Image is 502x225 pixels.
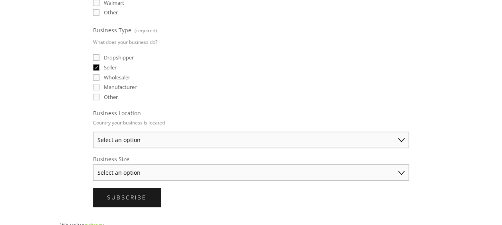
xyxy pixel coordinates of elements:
[93,84,99,90] input: Manufacturer
[93,94,99,100] input: Other
[93,155,129,163] span: Business Size
[104,83,137,91] span: Manufacturer
[93,132,409,148] select: Business Location
[93,36,157,48] p: What does your business do?
[104,74,130,81] span: Wholesaler
[104,64,117,71] span: Seller
[93,188,161,207] button: SubscribeSubscribe
[104,93,118,101] span: Other
[104,54,134,61] span: Dropshipper
[93,64,99,71] input: Seller
[107,193,147,201] span: Subscribe
[93,164,409,181] select: Business Size
[104,9,118,16] span: Other
[93,9,99,16] input: Other
[93,54,99,61] input: Dropshipper
[93,26,131,34] span: Business Type
[93,117,165,128] p: Country your business is located
[93,74,99,81] input: Wholesaler
[134,25,157,36] span: (required)
[93,109,141,117] span: Business Location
